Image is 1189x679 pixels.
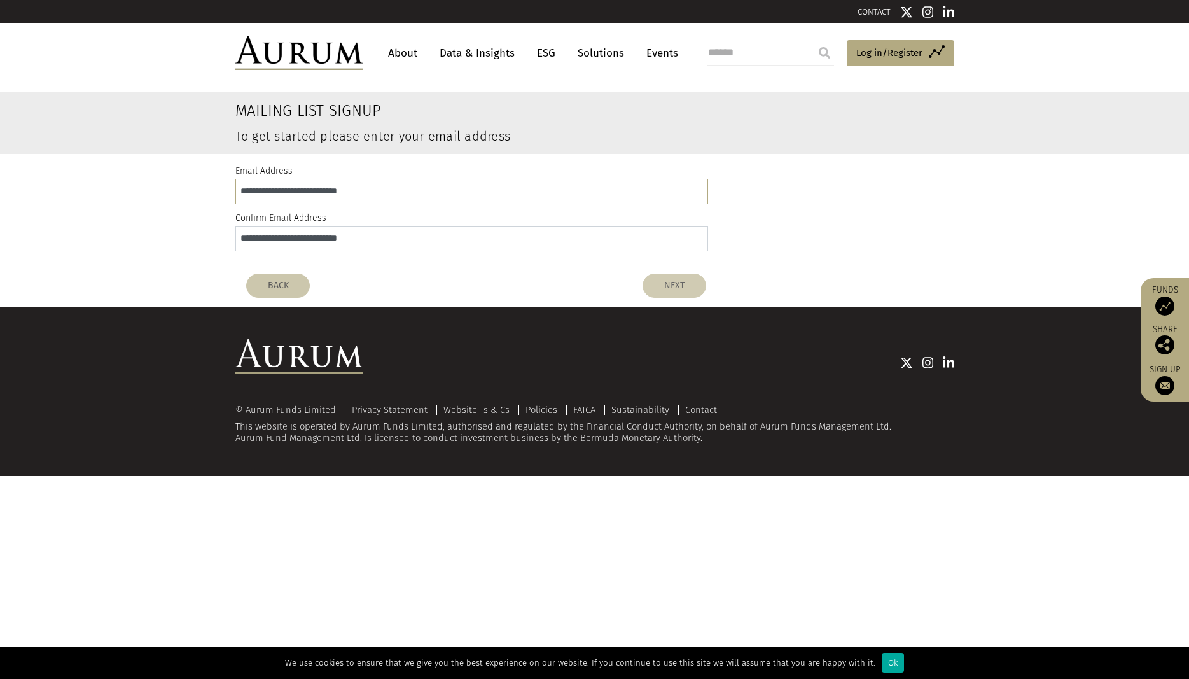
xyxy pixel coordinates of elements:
[235,102,831,120] h2: Mailing List Signup
[235,36,363,70] img: Aurum
[352,404,428,416] a: Privacy Statement
[443,404,510,416] a: Website Ts & Cs
[1155,297,1174,316] img: Access Funds
[640,41,678,65] a: Events
[856,45,922,60] span: Log in/Register
[235,339,363,374] img: Aurum Logo
[235,405,954,444] div: This website is operated by Aurum Funds Limited, authorised and regulated by the Financial Conduc...
[1147,325,1183,354] div: Share
[685,404,717,416] a: Contact
[611,404,669,416] a: Sustainability
[1147,364,1183,395] a: Sign up
[246,274,310,298] button: BACK
[900,6,913,18] img: Twitter icon
[943,356,954,369] img: Linkedin icon
[235,211,326,226] label: Confirm Email Address
[922,6,934,18] img: Instagram icon
[922,356,934,369] img: Instagram icon
[1155,335,1174,354] img: Share this post
[943,6,954,18] img: Linkedin icon
[433,41,521,65] a: Data & Insights
[858,7,891,17] a: CONTACT
[643,274,706,298] button: NEXT
[571,41,630,65] a: Solutions
[900,356,913,369] img: Twitter icon
[812,40,837,66] input: Submit
[235,405,342,415] div: © Aurum Funds Limited
[235,164,293,179] label: Email Address
[573,404,595,416] a: FATCA
[235,130,831,143] h3: To get started please enter your email address
[847,40,954,67] a: Log in/Register
[1155,376,1174,395] img: Sign up to our newsletter
[525,404,557,416] a: Policies
[382,41,424,65] a: About
[531,41,562,65] a: ESG
[1147,284,1183,316] a: Funds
